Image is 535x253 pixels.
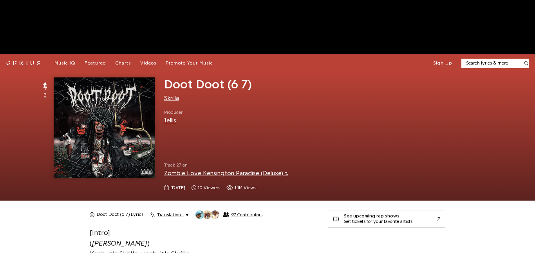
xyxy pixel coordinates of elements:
a: Featured [85,60,106,66]
span: 1,107,752 views [226,185,256,191]
span: Videos [140,61,156,65]
span: 97 Contributors [231,212,262,217]
button: Translations [150,212,189,218]
span: 3 [44,92,47,99]
h2: Doot Doot (6 7) Lyrics [97,212,144,218]
img: Cover art for Doot Doot (6 7) by Skrilla [54,77,155,178]
button: 97 Contributors [195,210,262,219]
a: Skrilla [164,95,179,101]
span: 10 viewers [198,185,220,191]
span: 1.1M views [235,185,256,191]
a: Videos [140,60,156,66]
span: Featured [85,61,106,65]
button: Sign Up [433,60,452,66]
input: Search lyrics & more [461,60,520,66]
span: Promote Your Music [166,61,213,65]
a: Music IQ [54,60,75,66]
span: Translations [157,212,183,218]
div: Get tickets for your favorite artists [344,219,412,224]
span: Producer [164,109,183,116]
a: 1ellis [164,117,176,124]
span: Track 27 on [164,162,315,169]
span: Doot Doot (6 7) [164,78,252,91]
a: Charts [116,60,131,66]
div: See upcoming rap shows [344,214,412,219]
span: Charts [116,61,131,65]
a: Promote Your Music [166,60,213,66]
a: See upcoming rap showsGet tickets for your favorite artists [328,210,445,228]
span: 10 viewers [192,185,220,191]
span: [DATE] [170,185,185,191]
a: Zombie Love Kensington Paradise (Deluxe) [164,170,288,176]
span: Music IQ [54,61,75,65]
